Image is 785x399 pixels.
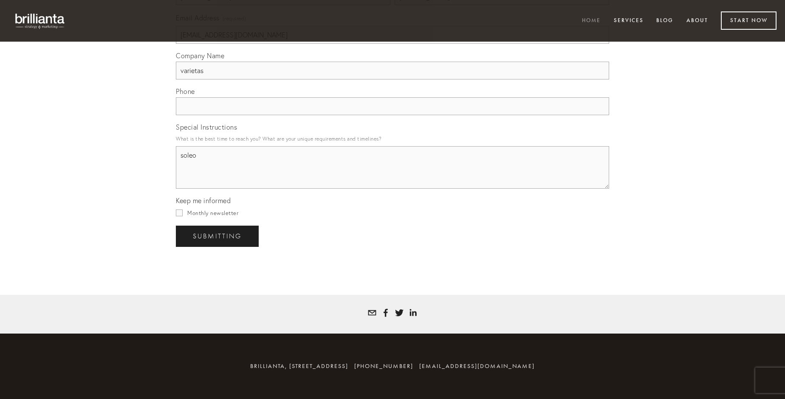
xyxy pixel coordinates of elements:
[176,51,224,60] span: Company Name
[176,209,183,216] input: Monthly newsletter
[176,87,195,96] span: Phone
[193,232,242,240] span: Submitting
[395,308,404,317] a: Tatyana White
[250,362,348,370] span: brillianta, [STREET_ADDRESS]
[8,8,72,33] img: brillianta - research, strategy, marketing
[721,11,777,30] a: Start Now
[381,308,390,317] a: Tatyana Bolotnikov White
[608,14,649,28] a: Services
[681,14,714,28] a: About
[176,226,259,247] button: SubmittingSubmitting
[176,196,231,205] span: Keep me informed
[576,14,606,28] a: Home
[419,362,535,370] a: [EMAIL_ADDRESS][DOMAIN_NAME]
[187,209,238,216] span: Monthly newsletter
[354,362,413,370] span: [PHONE_NUMBER]
[176,146,609,189] textarea: soleo
[651,14,679,28] a: Blog
[368,308,376,317] a: tatyana@brillianta.com
[176,133,609,144] p: What is the best time to reach you? What are your unique requirements and timelines?
[409,308,417,317] a: Tatyana White
[176,123,237,131] span: Special Instructions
